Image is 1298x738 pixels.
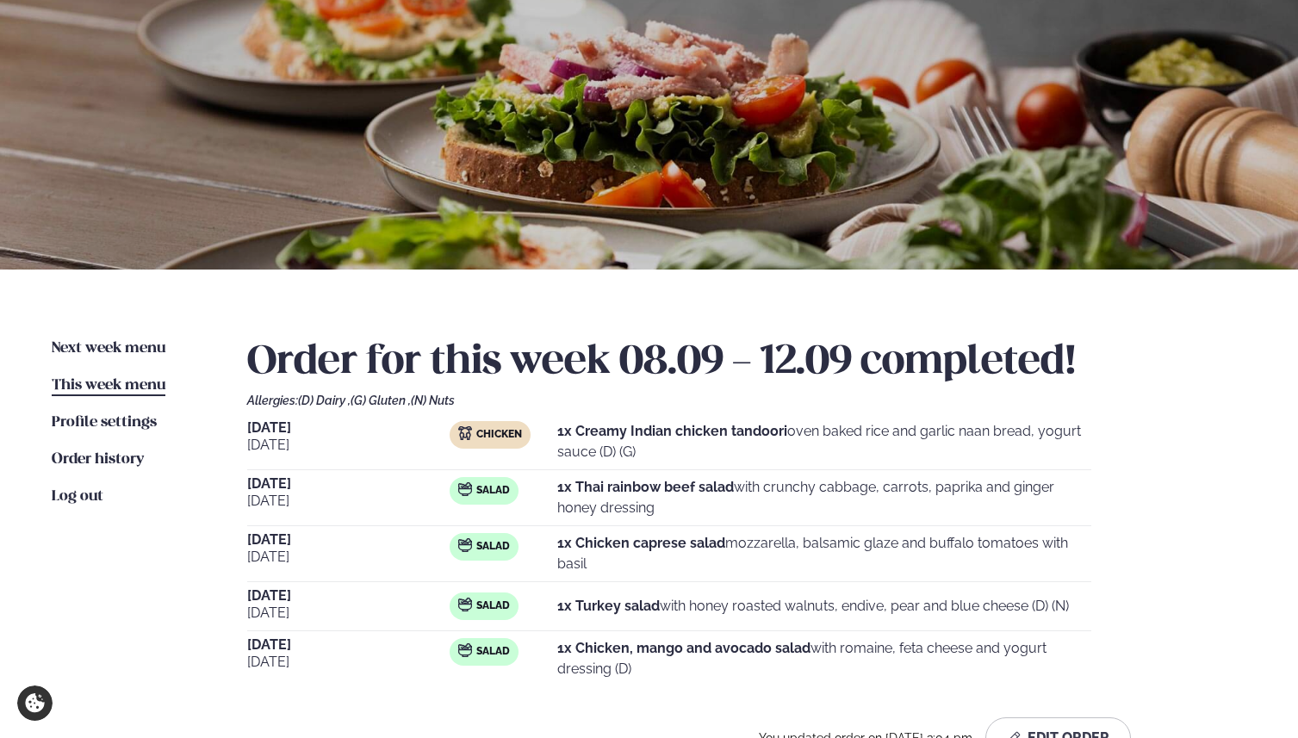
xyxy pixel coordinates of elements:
[52,378,165,393] span: This week menu
[247,421,450,435] span: [DATE]
[476,540,510,554] span: Salad
[458,643,472,657] img: salad.svg
[458,482,472,496] img: salad.svg
[557,421,1091,462] p: oven baked rice and garlic naan bread, yogurt sauce (D) (G)
[247,394,1246,407] div: Allergies:
[52,412,157,433] a: Profile settings
[557,533,1091,574] p: mozzarella, balsamic glaze and buffalo tomatoes with basil
[247,547,450,567] span: [DATE]
[476,484,510,498] span: Salad
[247,435,450,456] span: [DATE]
[247,603,450,623] span: [DATE]
[52,487,103,507] a: Log out
[476,599,510,613] span: Salad
[557,638,1091,679] p: with romaine, feta cheese and yogurt dressing (D)
[557,423,787,439] strong: 1x Creamy Indian chicken tandoori
[476,428,522,442] span: Chicken
[17,685,53,721] a: Cookie settings
[458,538,472,552] img: salad.svg
[458,426,472,440] img: chicken.svg
[557,479,734,495] strong: 1x Thai rainbow beef salad
[52,341,165,356] span: Next week menu
[476,645,510,659] span: Salad
[247,589,450,603] span: [DATE]
[52,338,165,359] a: Next week menu
[557,640,810,656] strong: 1x Chicken, mango and avocado salad
[247,491,450,512] span: [DATE]
[52,489,103,504] span: Log out
[52,415,157,430] span: Profile settings
[557,596,1069,617] p: with honey roasted walnuts, endive, pear and blue cheese (D) (N)
[298,394,351,407] span: (D) Dairy ,
[52,375,165,396] a: This week menu
[557,535,725,551] strong: 1x Chicken caprese salad
[247,477,450,491] span: [DATE]
[351,394,411,407] span: (G) Gluten ,
[52,450,144,470] a: Order history
[557,477,1091,518] p: with crunchy cabbage, carrots, paprika and ginger honey dressing
[247,638,450,652] span: [DATE]
[247,652,450,673] span: [DATE]
[411,394,455,407] span: (N) Nuts
[52,452,144,467] span: Order history
[557,598,660,614] strong: 1x Turkey salad
[247,533,450,547] span: [DATE]
[247,338,1246,387] h2: Order for this week 08.09 - 12.09 completed!
[458,598,472,611] img: salad.svg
